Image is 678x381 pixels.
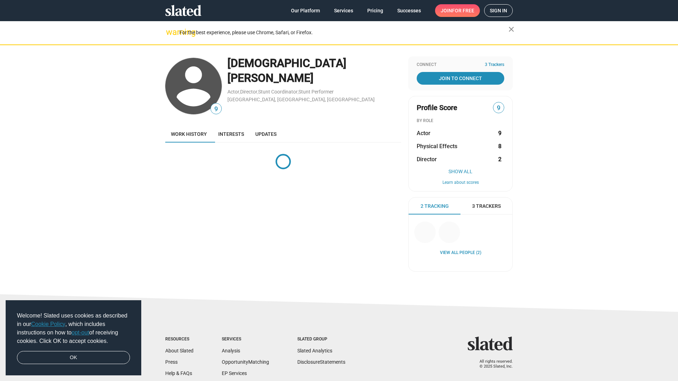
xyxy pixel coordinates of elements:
a: Work history [165,126,213,143]
a: OpportunityMatching [222,359,269,365]
a: Help & FAQs [165,370,192,376]
mat-icon: warning [166,28,174,36]
span: for free [452,4,474,17]
span: Services [334,4,353,17]
a: Our Platform [285,4,326,17]
div: cookieconsent [6,300,141,376]
span: 2 Tracking [421,203,449,210]
a: Slated Analytics [297,348,332,353]
a: Joinfor free [435,4,480,17]
a: DisclosureStatements [297,359,345,365]
span: Join To Connect [418,72,503,85]
a: [GEOGRAPHIC_DATA], [GEOGRAPHIC_DATA], [GEOGRAPHIC_DATA] [227,97,375,102]
a: Interests [213,126,250,143]
span: Welcome! Slated uses cookies as described in our , which includes instructions on how to of recei... [17,312,130,345]
span: Pricing [367,4,383,17]
div: Connect [417,62,504,68]
a: Sign in [484,4,513,17]
a: dismiss cookie message [17,351,130,364]
span: Join [441,4,474,17]
span: , [257,90,258,94]
span: 9 [493,103,504,113]
a: Analysis [222,348,240,353]
strong: 8 [498,143,501,150]
div: For the best experience, please use Chrome, Safari, or Firefox. [179,28,509,37]
span: Our Platform [291,4,320,17]
div: Resources [165,337,194,342]
span: Sign in [490,5,507,17]
mat-icon: close [507,25,516,34]
button: Show All [417,169,504,174]
button: Learn about scores [417,180,504,186]
a: opt-out [72,329,89,335]
a: Successes [392,4,427,17]
a: Director [240,89,257,95]
a: Press [165,359,178,365]
strong: 9 [498,129,501,137]
a: Join To Connect [417,72,504,85]
a: Cookie Policy [31,321,65,327]
span: 9 [211,104,221,114]
a: Updates [250,126,282,143]
span: Work history [171,131,207,137]
p: All rights reserved. © 2025 Slated, Inc. [472,359,513,369]
a: About Slated [165,348,194,353]
span: Actor [417,129,430,137]
a: EP Services [222,370,247,376]
div: BY ROLE [417,118,504,124]
span: Updates [255,131,276,137]
a: Stunt Coordinator [258,89,298,95]
a: Services [328,4,359,17]
span: Physical Effects [417,143,457,150]
span: 3 Trackers [472,203,501,210]
span: Director [417,156,437,163]
a: Pricing [362,4,389,17]
a: Stunt Performer [298,89,334,95]
div: [DEMOGRAPHIC_DATA][PERSON_NAME] [227,56,401,86]
span: , [239,90,240,94]
a: View all People (2) [440,250,481,256]
span: Profile Score [417,103,457,113]
div: Services [222,337,269,342]
span: Interests [218,131,244,137]
span: 3 Trackers [485,62,504,68]
span: Successes [397,4,421,17]
a: Actor [227,89,239,95]
div: Slated Group [297,337,345,342]
strong: 2 [498,156,501,163]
